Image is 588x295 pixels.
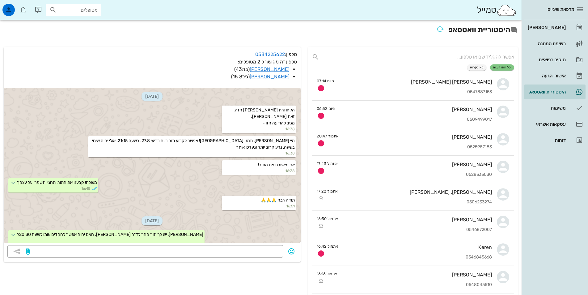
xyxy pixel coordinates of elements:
span: היי [PERSON_NAME], תהני [GEOGRAPHIC_DATA]! אפשר לקבוע תור ביום רביעי 27.8. בשעה 21:15. אולי יהיה ... [91,138,295,150]
a: [PERSON_NAME] [250,74,290,80]
a: אישורי הגעה [524,68,586,83]
div: תיקים רפואיים [527,57,566,62]
small: אתמול 17:22 [317,188,338,194]
p: טלפון זה מקושר ל 2 מטופלים: [7,58,297,80]
button: לא נקראו [467,64,487,71]
div: 0546845668 [343,255,492,260]
div: 0547887153 [339,89,492,95]
div: [PERSON_NAME] [344,134,492,140]
small: אתמול 20:47 [317,133,339,139]
a: תגהיסטוריית וואטסאפ [524,85,586,99]
div: דוחות [527,138,566,143]
img: SmileCloud logo [497,4,517,16]
div: 0506233274 [343,200,492,205]
a: 0534225622 [255,51,285,57]
small: אתמול 16:16 [317,271,337,277]
small: אתמול 17:43 [317,161,338,167]
a: רשימת המתנה [524,36,586,51]
span: (גיל ) [231,74,250,80]
div: [PERSON_NAME] [342,272,492,278]
div: משימות [527,106,566,111]
div: 0548045510 [342,282,492,288]
button: כל ההודעות [490,64,514,71]
div: רשימת המתנה [527,41,566,46]
span: [PERSON_NAME], יש לך תור מחר לד"ר [PERSON_NAME]. האם יהיה אפשר להקדים אותו לשעה 20:30? מרפאת שיני... [17,232,203,250]
div: אישורי הגעה [527,73,566,78]
span: [DATE] [142,92,163,101]
h2: היסטוריית וואטסאפ [4,24,518,37]
div: 0509499017 [340,117,492,122]
span: מעולה! קבענו את התור. תהני ותשמרי על עצמך [17,180,97,185]
div: 0546872007 [343,227,492,232]
small: 16:38 [223,168,295,174]
div: [PERSON_NAME], [PERSON_NAME] [343,189,492,195]
span: (בת ) [234,66,250,72]
small: אתמול 16:42 [317,243,338,249]
small: היום 07:14 [317,78,334,84]
div: עסקאות אשראי [527,122,566,127]
span: אני מאשרת את התור! [258,162,295,167]
small: 16:38 [89,150,294,156]
span: הי, חוזרת [PERSON_NAME] הזה. זאת [PERSON_NAME]. מגיב להודעה הזו - [234,107,295,126]
div: 0528333030 [343,172,492,177]
span: 16:45 [81,186,90,191]
a: [PERSON_NAME] [524,20,586,35]
a: תיקים רפואיים [524,52,586,67]
span: 43 [236,66,242,72]
span: תג [18,5,22,9]
a: דוחות [524,133,586,148]
small: 16:51 [223,203,295,209]
p: טלפון: [7,51,297,58]
small: אתמול 16:50 [317,216,338,222]
small: היום 06:52 [317,106,335,111]
span: 15.8 [233,74,242,80]
div: [PERSON_NAME] [PERSON_NAME] [339,79,492,85]
a: [PERSON_NAME] [250,66,290,72]
span: מרפאת שיניים [548,7,574,12]
div: היסטוריית וואטסאפ [527,89,566,94]
div: [PERSON_NAME] [340,106,492,112]
span: לא נקראו [470,66,484,69]
span: [DATE] [142,216,163,225]
small: 16:38 [223,126,295,132]
div: סמייל [477,3,517,17]
div: [PERSON_NAME] [343,217,492,223]
div: [PERSON_NAME] [343,162,492,167]
a: עסקאות אשראי [524,117,586,132]
div: [PERSON_NAME] [527,25,566,30]
div: 0525987183 [344,145,492,150]
span: כל ההודעות [493,66,511,69]
a: משימות [524,101,586,115]
span: תודה רבה 🙏🙏🙏 [261,197,295,203]
div: Keren [343,244,492,250]
input: אפשר להקליד שם או טלפון... [322,52,514,62]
